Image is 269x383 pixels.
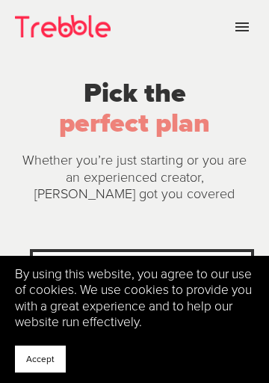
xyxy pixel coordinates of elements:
[15,266,254,331] p: By using this website, you agree to our use of cookies. We use cookies to provide you with a grea...
[15,79,254,138] div: Pick the
[15,15,111,37] img: Trebble
[59,107,210,139] span: perfect plan
[15,152,254,203] p: Whether you’re just starting or you are an experienced creator, [PERSON_NAME] got you covered
[15,346,66,373] button: Accept
[26,354,55,364] span: Accept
